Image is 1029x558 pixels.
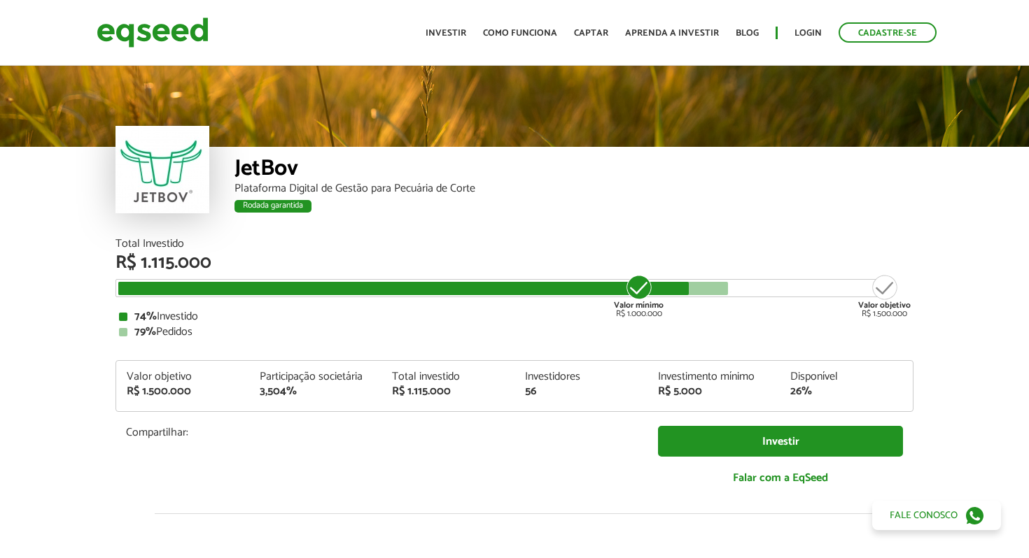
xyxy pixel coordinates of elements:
[614,299,664,312] strong: Valor mínimo
[119,327,910,338] div: Pedidos
[260,386,372,397] div: 3,504%
[97,14,209,51] img: EqSeed
[134,322,156,341] strong: 79%
[127,371,239,382] div: Valor objetivo
[872,501,1001,530] a: Fale conosco
[426,29,466,38] a: Investir
[134,307,157,326] strong: 74%
[658,386,770,397] div: R$ 5.000
[260,371,372,382] div: Participação societária
[234,200,311,213] div: Rodada garantida
[126,426,637,439] p: Compartilhar:
[234,157,913,183] div: JetBov
[127,386,239,397] div: R$ 1.500.000
[790,386,902,397] div: 26%
[115,238,913,250] div: Total Investido
[119,311,910,322] div: Investido
[392,371,504,382] div: Total investido
[483,29,557,38] a: Como funciona
[392,386,504,397] div: R$ 1.115.000
[525,386,637,397] div: 56
[574,29,608,38] a: Captar
[839,22,937,43] a: Cadastre-se
[115,254,913,272] div: R$ 1.115.000
[612,273,665,318] div: R$ 1.000.000
[736,29,759,38] a: Blog
[625,29,719,38] a: Aprenda a investir
[658,464,903,492] a: Falar com a EqSeed
[790,371,902,382] div: Disponível
[658,426,903,457] a: Investir
[858,299,911,312] strong: Valor objetivo
[234,183,913,194] div: Plataforma Digital de Gestão para Pecuária de Corte
[658,371,770,382] div: Investimento mínimo
[525,371,637,382] div: Investidores
[794,29,822,38] a: Login
[858,273,911,318] div: R$ 1.500.000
